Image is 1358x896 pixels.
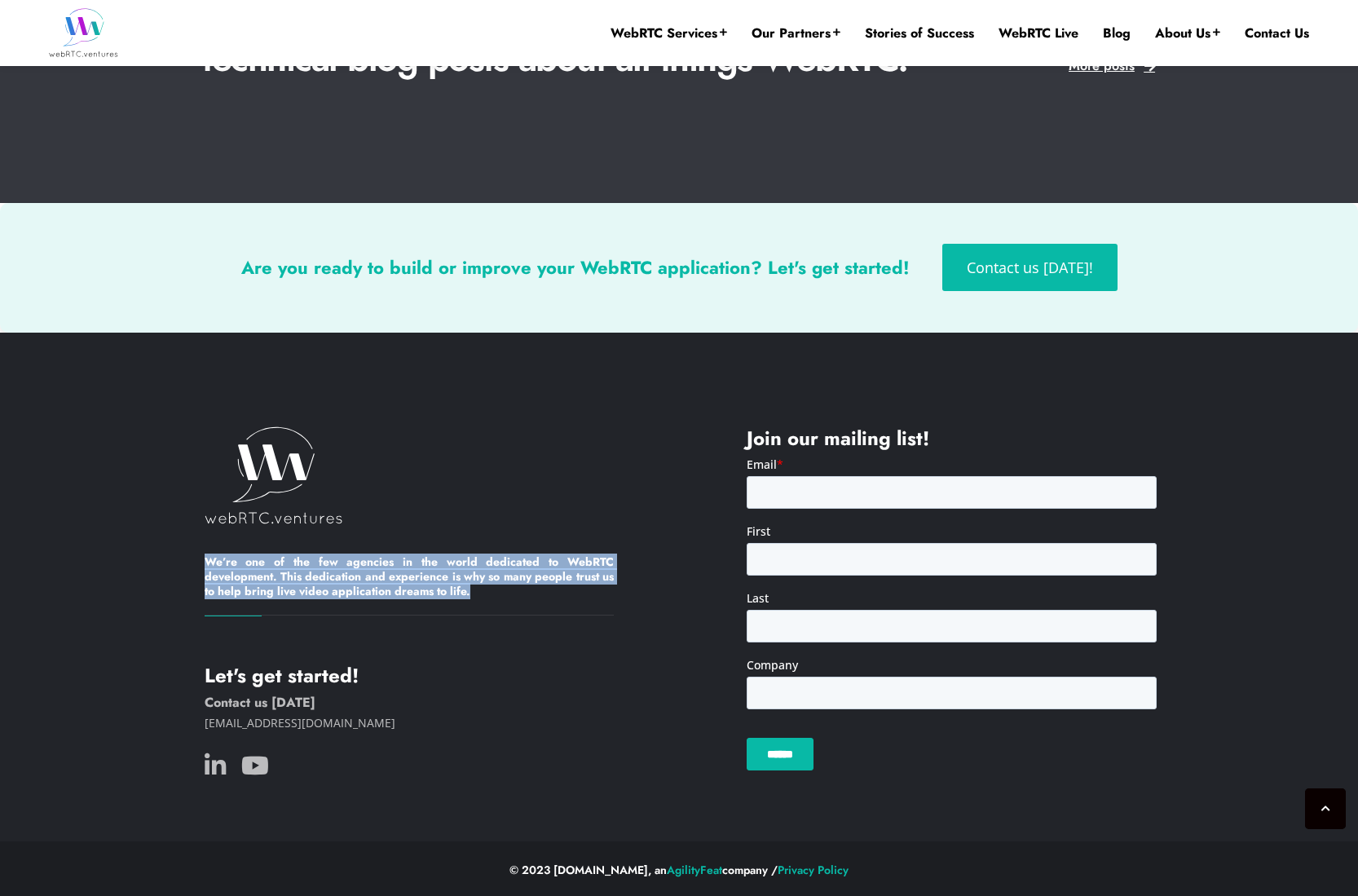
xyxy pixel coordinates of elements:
a: WebRTC Services [611,24,727,42]
h4: Join our mailing list! [747,426,1157,451]
span: Contact us [DATE]! [967,260,1093,275]
a: Our Partners [752,24,840,42]
span: © 2023 [DOMAIN_NAME], an company / [509,862,849,878]
a: About Us [1155,24,1220,42]
h4: Let's get started! [205,664,615,688]
a: Contact Us [1245,24,1309,42]
a: Contact us [DATE] [205,693,315,712]
h6: We’re one of the few agencies in the world dedicated to WebRTC development. This dedication and e... [205,554,615,616]
a: Privacy Policy [778,862,849,878]
a: Contact us [DATE]! [942,244,1118,291]
a: AgilityFeat [667,862,722,878]
h3: Are you ready to build or improve your WebRTC application? Let's get started! [241,258,910,276]
a: Stories of Success [865,24,974,42]
iframe: Form 0 [747,457,1157,784]
a: [EMAIL_ADDRESS][DOMAIN_NAME] [205,715,395,730]
img: WebRTC.ventures [49,8,118,57]
a: Blog [1103,24,1131,42]
a: WebRTC Live [999,24,1078,42]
